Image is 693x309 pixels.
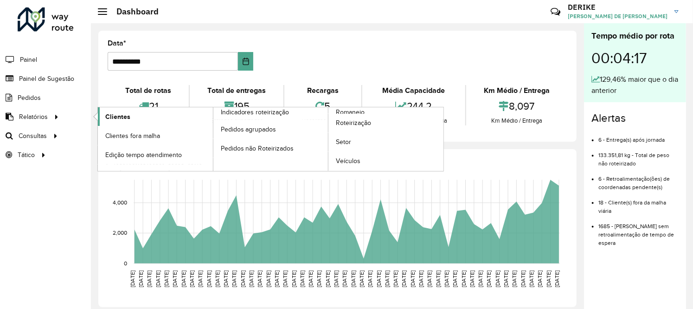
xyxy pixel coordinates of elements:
text: 2,000 [113,230,127,236]
span: [PERSON_NAME] DE [PERSON_NAME] [568,12,667,20]
div: Média Capacidade [365,85,463,96]
li: 18 - Cliente(s) fora da malha viária [598,191,679,215]
text: [DATE] [469,270,475,287]
text: [DATE] [359,270,365,287]
text: [DATE] [172,270,178,287]
text: 4,000 [113,200,127,206]
div: Km Médio / Entrega [468,85,565,96]
a: Indicadores roteirização [98,107,328,171]
a: Clientes [98,107,213,126]
li: 6 - Retroalimentação(ões) de coordenadas pendente(s) [598,168,679,191]
text: [DATE] [163,270,169,287]
text: [DATE] [401,270,407,287]
div: Recargas [287,85,359,96]
text: [DATE] [384,270,390,287]
text: [DATE] [350,270,356,287]
text: [DATE] [512,270,518,287]
div: 129,46% maior que o dia anterior [591,74,679,96]
span: Painel de Sugestão [19,74,74,84]
span: Pedidos [18,93,41,103]
span: Edição tempo atendimento [105,150,182,160]
text: [DATE] [325,270,331,287]
text: [DATE] [342,270,348,287]
text: [DATE] [554,270,560,287]
text: [DATE] [248,270,254,287]
div: 00:04:17 [591,42,679,74]
span: Tático [18,150,35,160]
span: Relatórios [19,112,48,122]
text: [DATE] [427,270,433,287]
text: [DATE] [180,270,186,287]
a: Clientes fora malha [98,126,213,145]
a: Pedidos não Roteirizados [213,139,328,158]
a: Edição tempo atendimento [98,145,213,164]
h2: Dashboard [107,7,159,17]
text: [DATE] [299,270,305,287]
text: [DATE] [333,270,339,287]
text: [DATE] [308,270,314,287]
a: Romaneio [213,107,444,171]
div: 244,2 [365,96,463,116]
text: [DATE] [435,270,441,287]
text: [DATE] [274,270,280,287]
div: Km Médio / Entrega [468,116,565,125]
a: Pedidos agrupados [213,120,328,138]
text: [DATE] [376,270,382,287]
li: 6 - Entrega(s) após jornada [598,129,679,144]
span: Clientes fora malha [105,131,160,141]
a: Setor [328,133,443,151]
span: Roteirização [336,118,371,128]
text: 0 [124,260,127,266]
text: [DATE] [223,270,229,287]
text: [DATE] [316,270,322,287]
button: Choose Date [238,52,253,71]
span: Indicadores roteirização [221,107,289,117]
text: [DATE] [537,270,543,287]
text: [DATE] [503,270,509,287]
text: [DATE] [257,270,263,287]
a: Veículos [328,152,443,171]
text: [DATE] [197,270,203,287]
text: [DATE] [461,270,467,287]
span: Consultas [19,131,47,141]
span: Painel [20,55,37,65]
text: [DATE] [231,270,237,287]
text: [DATE] [528,270,534,287]
text: [DATE] [155,270,161,287]
span: Veículos [336,156,360,166]
text: [DATE] [418,270,424,287]
h3: DERIKE [568,3,667,12]
text: [DATE] [214,270,220,287]
div: 5 [287,96,359,116]
text: [DATE] [146,270,152,287]
div: 21 [110,96,186,116]
text: [DATE] [410,270,416,287]
li: 1685 - [PERSON_NAME] sem retroalimentação de tempo de espera [598,215,679,247]
text: [DATE] [282,270,288,287]
text: [DATE] [189,270,195,287]
div: Total de entregas [192,85,281,96]
li: 133.351,81 kg - Total de peso não roteirizado [598,144,679,168]
a: Roteirização [328,114,443,132]
label: Data [108,38,126,49]
text: [DATE] [452,270,458,287]
text: [DATE] [392,270,398,287]
text: [DATE] [138,270,144,287]
text: [DATE] [477,270,483,287]
div: Tempo médio por rota [591,30,679,42]
text: [DATE] [494,270,500,287]
span: Romaneio [336,107,365,117]
text: [DATE] [520,270,526,287]
text: [DATE] [240,270,246,287]
div: Total de rotas [110,85,186,96]
div: 195 [192,96,281,116]
text: [DATE] [291,270,297,287]
span: Setor [336,137,351,147]
text: [DATE] [443,270,449,287]
text: [DATE] [486,270,492,287]
a: Contato Rápido [545,2,565,22]
text: [DATE] [206,270,212,287]
span: Clientes [105,112,130,122]
span: Pedidos não Roteirizados [221,144,294,153]
text: [DATE] [265,270,271,287]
